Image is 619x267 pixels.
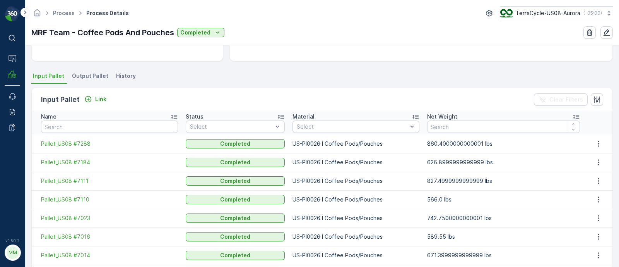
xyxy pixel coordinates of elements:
[41,251,178,259] a: Pallet_US08 #7014
[292,140,419,148] p: US-PI0026 I Coffee Pods/Pouches
[186,158,284,167] button: Completed
[427,158,580,166] p: 626.8999999999999 lbs
[549,96,583,103] p: Clear Filters
[427,251,580,259] p: 671.3999999999999 lbs
[500,6,613,20] button: TerraCycle-US08-Aurora(-05:00)
[41,214,178,222] a: Pallet_US08 #7023
[516,9,580,17] p: TerraCycle-US08-Aurora
[7,246,19,259] div: MM
[534,93,588,106] button: Clear Filters
[292,158,419,166] p: US-PI0026 I Coffee Pods/Pouches
[427,177,580,185] p: 827.4999999999999 lbs
[292,196,419,203] p: US-PI0026 I Coffee Pods/Pouches
[220,233,250,241] p: Completed
[33,72,64,80] span: Input Pallet
[41,177,178,185] a: Pallet_US08 #7111
[33,12,41,18] a: Homepage
[186,139,284,148] button: Completed
[41,121,178,133] input: Search
[427,196,580,203] p: 566.0 lbs
[41,140,178,148] a: Pallet_US08 #7288
[220,251,250,259] p: Completed
[583,10,602,16] p: ( -05:00 )
[53,10,75,16] a: Process
[297,123,407,131] p: Select
[186,176,284,186] button: Completed
[186,232,284,241] button: Completed
[190,123,272,131] p: Select
[292,113,315,121] p: Material
[85,9,130,17] span: Process Details
[41,233,178,241] a: Pallet_US08 #7016
[427,121,580,133] input: Search
[41,158,178,166] a: Pallet_US08 #7184
[41,196,178,203] a: Pallet_US08 #7110
[31,27,174,38] p: MRF Team - Coffee Pods And Pouches
[500,9,513,17] img: image_ci7OI47.png
[292,214,419,222] p: US-PI0026 I Coffee Pods/Pouches
[220,158,250,166] p: Completed
[427,233,580,241] p: 589.55 lbs
[5,238,20,243] span: v 1.50.2
[95,95,106,103] p: Link
[292,233,419,241] p: US-PI0026 I Coffee Pods/Pouches
[292,177,419,185] p: US-PI0026 I Coffee Pods/Pouches
[220,177,250,185] p: Completed
[5,6,20,22] img: logo
[427,214,580,222] p: 742.7500000000001 lbs
[427,113,457,121] p: Net Weight
[41,113,56,121] p: Name
[116,72,136,80] span: History
[41,94,80,105] p: Input Pallet
[186,195,284,204] button: Completed
[427,140,580,148] p: 860.4000000000001 lbs
[180,29,210,36] p: Completed
[186,214,284,223] button: Completed
[292,251,419,259] p: US-PI0026 I Coffee Pods/Pouches
[220,214,250,222] p: Completed
[220,196,250,203] p: Completed
[220,140,250,148] p: Completed
[81,95,109,104] button: Link
[177,28,224,37] button: Completed
[186,113,203,121] p: Status
[72,72,108,80] span: Output Pallet
[5,245,20,261] button: MM
[186,251,284,260] button: Completed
